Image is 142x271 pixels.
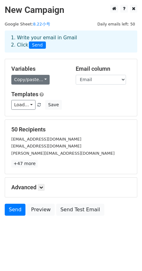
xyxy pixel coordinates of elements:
[11,160,38,168] a: +47 more
[11,65,66,72] h5: Variables
[76,65,131,72] h5: Email column
[11,126,131,133] h5: 50 Recipients
[11,184,131,191] h5: Advanced
[11,144,81,148] small: [EMAIL_ADDRESS][DOMAIN_NAME]
[11,100,35,110] a: Load...
[11,75,50,85] a: Copy/paste...
[111,241,142,271] iframe: Chat Widget
[11,91,38,97] a: Templates
[56,204,104,216] a: Send Test Email
[27,204,55,216] a: Preview
[5,22,50,26] small: Google Sheet:
[45,100,62,110] button: Save
[11,151,115,156] small: [PERSON_NAME][EMAIL_ADDRESS][DOMAIN_NAME]
[11,137,81,141] small: [EMAIL_ADDRESS][DOMAIN_NAME]
[95,22,137,26] a: Daily emails left: 50
[95,21,137,28] span: Daily emails left: 50
[33,22,50,26] a: 8.22小号
[5,204,25,216] a: Send
[6,34,136,49] div: 1. Write your email in Gmail 2. Click
[29,41,46,49] span: Send
[5,5,137,15] h2: New Campaign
